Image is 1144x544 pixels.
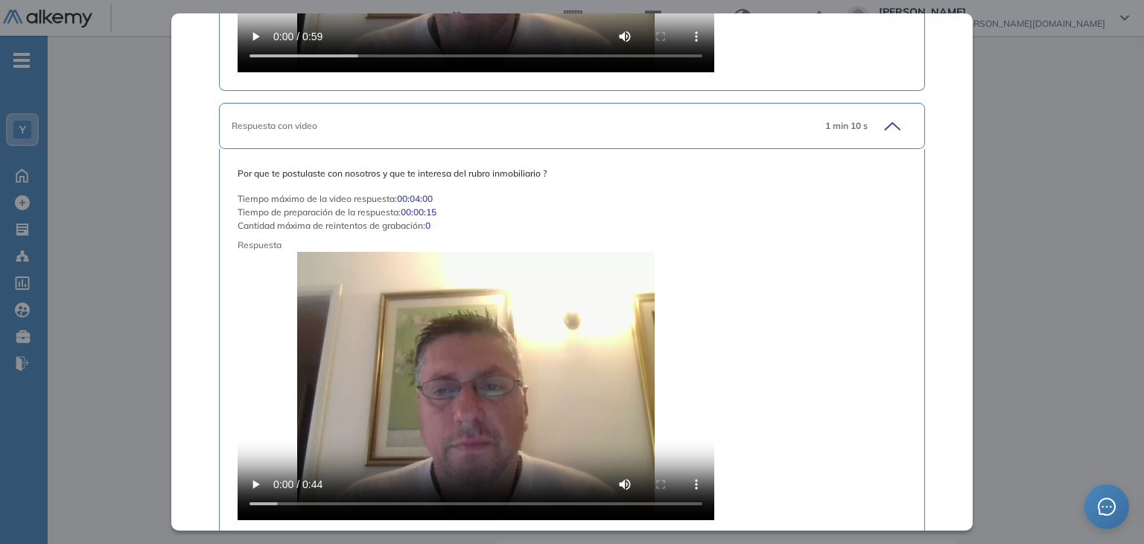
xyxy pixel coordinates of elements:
span: Cantidad máxima de reintentos de grabación : [238,219,425,233]
span: Tiempo de preparación de la respuesta : [238,206,401,219]
span: Tiempo máximo de la video respuesta : [238,192,397,206]
div: Respuesta con video [232,119,813,133]
span: 0 [425,219,430,233]
span: message [1098,498,1116,516]
span: 00:04:00 [397,192,433,206]
span: Respuesta [238,238,839,252]
span: 1 min 10 s [825,119,868,133]
span: 00:00:15 [401,206,436,219]
span: Por que te postulaste con nosotros y que te interesa del rubro inmobiliario ? [238,167,906,180]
